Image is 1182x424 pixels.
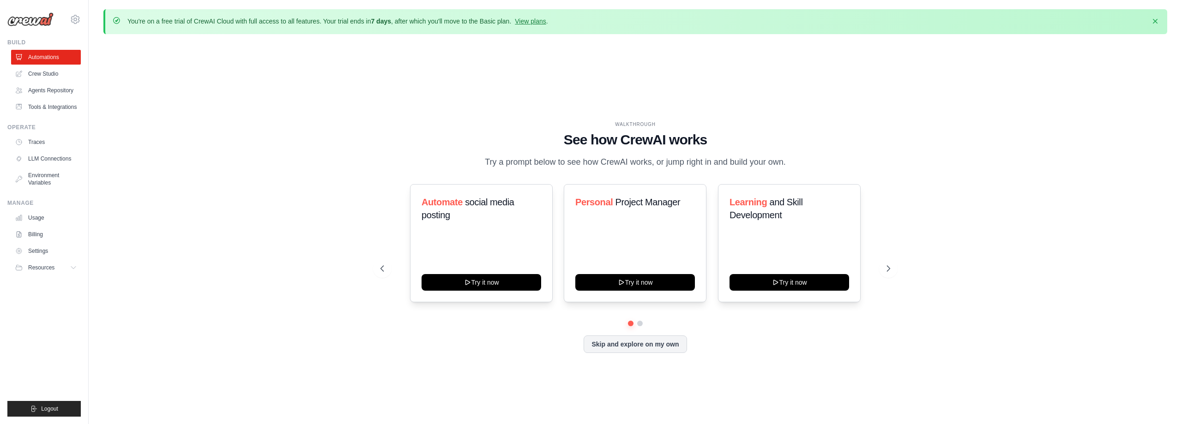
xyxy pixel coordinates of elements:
[515,18,546,25] a: View plans
[41,405,58,412] span: Logout
[7,12,54,26] img: Logo
[371,18,391,25] strong: 7 days
[422,197,463,207] span: Automate
[7,39,81,46] div: Build
[584,335,687,353] button: Skip and explore on my own
[422,197,514,220] span: social media posting
[11,135,81,149] a: Traces
[11,227,81,242] a: Billing
[11,151,81,166] a: LLM Connections
[11,244,81,258] a: Settings
[575,197,613,207] span: Personal
[11,260,81,275] button: Resources
[615,197,681,207] span: Project Manager
[480,155,790,169] p: Try a prompt below to see how CrewAI works, or jump right in and build your own.
[127,17,548,26] p: You're on a free trial of CrewAI Cloud with full access to all features. Your trial ends in , aft...
[11,100,81,114] a: Tools & Integrations
[380,131,890,148] h1: See how CrewAI works
[730,197,802,220] span: and Skill Development
[11,83,81,98] a: Agents Repository
[7,401,81,417] button: Logout
[422,274,541,291] button: Try it now
[11,66,81,81] a: Crew Studio
[7,124,81,131] div: Operate
[28,264,54,271] span: Resources
[730,197,767,207] span: Learning
[575,274,695,291] button: Try it now
[380,121,890,128] div: WALKTHROUGH
[11,210,81,225] a: Usage
[11,50,81,65] a: Automations
[1136,380,1182,424] iframe: Chat Widget
[7,199,81,207] div: Manage
[11,168,81,190] a: Environment Variables
[730,274,849,291] button: Try it now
